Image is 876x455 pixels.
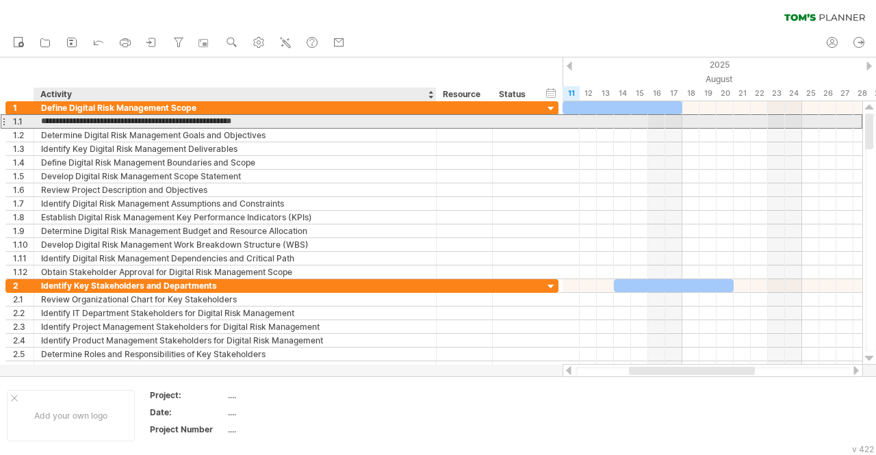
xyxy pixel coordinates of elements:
div: Identify Key Digital Risk Management Deliverables [41,142,429,155]
div: Develop Digital Risk Management Scope Statement [41,170,429,183]
div: Identify Digital Risk Management Assumptions and Constraints [41,197,429,210]
div: 1.5 [13,170,34,183]
div: Resource [443,88,485,101]
div: Project: [150,389,225,401]
div: .... [228,424,343,435]
div: 2.2 [13,307,34,320]
div: 2.5 [13,348,34,361]
div: Thursday, 28 August 2025 [853,86,871,101]
div: Sunday, 24 August 2025 [785,86,802,101]
div: 1.3 [13,142,34,155]
div: Sunday, 17 August 2025 [665,86,682,101]
div: Tuesday, 19 August 2025 [699,86,717,101]
div: Friday, 22 August 2025 [751,86,768,101]
div: Thursday, 21 August 2025 [734,86,751,101]
div: Review Project Description and Objectives [41,183,429,196]
div: v 422 [852,444,874,454]
div: Status [499,88,529,101]
div: Monday, 25 August 2025 [802,86,819,101]
div: Identify Product Management Stakeholders for Digital Risk Management [41,334,429,347]
div: .... [228,406,343,418]
div: 2.6 [13,361,34,374]
div: .... [228,389,343,401]
div: 2.3 [13,320,34,333]
div: Thursday, 14 August 2025 [614,86,631,101]
div: Define Digital Risk Management Boundaries and Scope [41,156,429,169]
div: 1.10 [13,238,34,251]
div: Review Organizational Chart for Key Stakeholders [41,293,429,306]
div: Establish Digital Risk Management Key Performance Indicators (KPIs) [41,211,429,224]
div: Activity [40,88,428,101]
div: 1.2 [13,129,34,142]
div: 1.8 [13,211,34,224]
div: Wednesday, 20 August 2025 [717,86,734,101]
div: Develop Digital Risk Management Work Breakdown Structure (WBS) [41,238,429,251]
div: Determine Roles and Responsibilities of Key Stakeholders [41,348,429,361]
div: Determine Digital Risk Management Goals and Objectives [41,129,429,142]
div: Monday, 11 August 2025 [563,86,580,101]
div: 2.4 [13,334,34,347]
div: Develop Stakeholder Matrix for Digital Risk Management [41,361,429,374]
div: 1.1 [13,115,34,128]
div: Tuesday, 26 August 2025 [819,86,836,101]
div: 1 [13,101,34,114]
div: Monday, 18 August 2025 [682,86,699,101]
div: Tuesday, 12 August 2025 [580,86,597,101]
div: Identify IT Department Stakeholders for Digital Risk Management [41,307,429,320]
div: Wednesday, 13 August 2025 [597,86,614,101]
div: 1.12 [13,265,34,278]
div: Project Number [150,424,225,435]
div: Saturday, 16 August 2025 [648,86,665,101]
div: Determine Digital Risk Management Budget and Resource Allocation [41,224,429,237]
div: Wednesday, 27 August 2025 [836,86,853,101]
div: 2 [13,279,34,292]
div: 1.4 [13,156,34,169]
div: Identify Key Stakeholders and Departments [41,279,429,292]
div: Identify Project Management Stakeholders for Digital Risk Management [41,320,429,333]
div: 1.6 [13,183,34,196]
div: Saturday, 23 August 2025 [768,86,785,101]
div: 1.7 [13,197,34,210]
div: 1.11 [13,252,34,265]
div: Identify Digital Risk Management Dependencies and Critical Path [41,252,429,265]
div: Define Digital Risk Management Scope [41,101,429,114]
div: 2.1 [13,293,34,306]
div: Obtain Stakeholder Approval for Digital Risk Management Scope [41,265,429,278]
div: Friday, 15 August 2025 [631,86,648,101]
div: Date: [150,406,225,418]
div: 1.9 [13,224,34,237]
div: Add your own logo [7,390,135,441]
